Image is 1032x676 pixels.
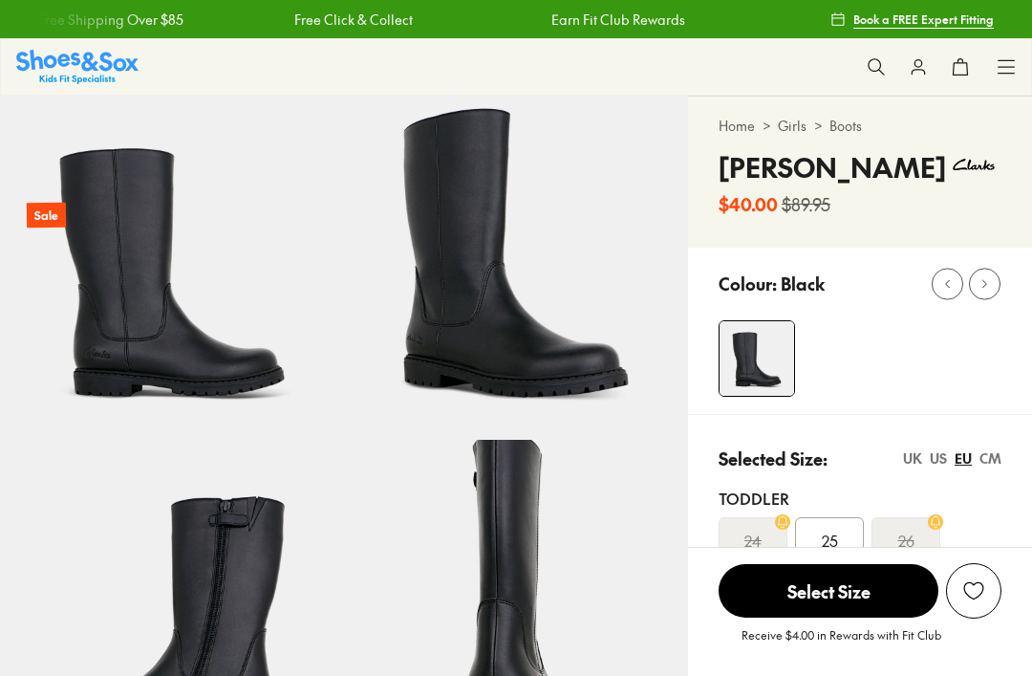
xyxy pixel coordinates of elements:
[720,321,794,396] img: 4-482132_1
[778,116,806,136] a: Girls
[37,10,183,30] a: Free Shipping Over $85
[27,203,66,229] p: Sale
[903,448,922,469] div: UK
[781,271,825,296] p: Black
[930,448,947,469] div: US
[719,191,778,217] b: $40.00
[822,529,838,552] span: 25
[719,563,938,619] button: Select Size
[955,448,972,469] div: EU
[979,448,1001,469] div: CM
[16,50,139,83] a: Shoes & Sox
[719,271,777,296] p: Colour:
[782,191,830,217] s: $89.95
[719,116,1001,136] div: > >
[719,487,1001,510] div: Toddler
[946,147,1001,182] img: Vendor logo
[744,529,762,552] s: 24
[946,563,1001,619] button: Add to Wishlist
[719,564,938,618] span: Select Size
[742,626,941,661] p: Receive $4.00 in Rewards with Fit Club
[719,446,828,471] p: Selected Size:
[898,529,914,552] s: 26
[830,2,994,36] a: Book a FREE Expert Fitting
[293,10,412,30] a: Free Click & Collect
[550,10,684,30] a: Earn Fit Club Rewards
[344,96,688,440] img: 5-482133_1
[853,11,994,28] span: Book a FREE Expert Fitting
[829,116,862,136] a: Boots
[16,50,139,83] img: SNS_Logo_Responsive.svg
[719,147,946,187] h4: [PERSON_NAME]
[719,116,755,136] a: Home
